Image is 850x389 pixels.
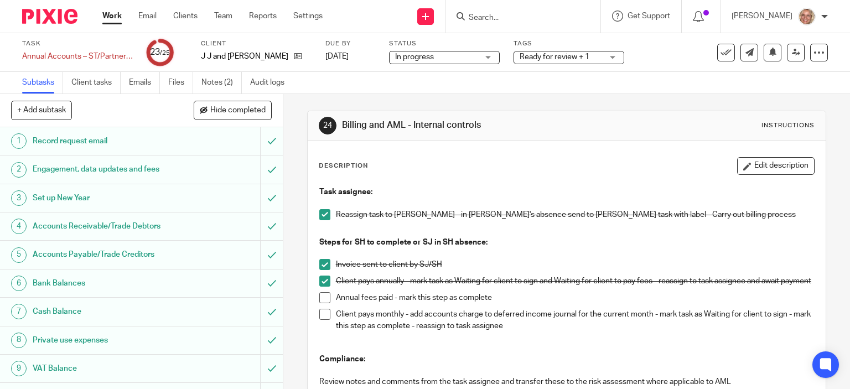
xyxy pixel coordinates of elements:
[798,8,816,25] img: SJ.jpg
[319,162,368,170] p: Description
[168,72,193,94] a: Files
[33,190,177,206] h1: Set up New Year
[22,51,133,62] div: Annual Accounts – ST/Partnership - Manual
[761,121,815,130] div: Instructions
[22,72,63,94] a: Subtasks
[11,361,27,376] div: 9
[71,72,121,94] a: Client tasks
[514,39,624,48] label: Tags
[33,275,177,292] h1: Bank Balances
[33,161,177,178] h1: Engagement, data updates and fees
[389,39,500,48] label: Status
[33,133,177,149] h1: Record request email
[249,11,277,22] a: Reports
[33,218,177,235] h1: Accounts Receivable/Trade Debtors
[336,276,815,287] p: Client pays annually - mark task as Waiting for client to sign and Waiting for client to pay fees...
[628,12,670,20] span: Get Support
[173,11,198,22] a: Clients
[160,50,170,56] small: /25
[129,72,160,94] a: Emails
[22,39,133,48] label: Task
[325,53,349,60] span: [DATE]
[11,101,72,120] button: + Add subtask
[319,376,815,387] p: Review notes and comments from the task assignee and transfer these to the risk assessment where ...
[11,304,27,319] div: 7
[336,309,815,331] p: Client pays monthly - add accounts charge to deferred income journal for the current month - mark...
[150,46,170,59] div: 23
[11,219,27,234] div: 4
[201,72,242,94] a: Notes (2)
[342,120,590,131] h1: Billing and AML - Internal controls
[33,360,177,377] h1: VAT Balance
[22,9,77,24] img: Pixie
[336,292,815,303] p: Annual fees paid - mark this step as complete
[11,333,27,348] div: 8
[214,11,232,22] a: Team
[11,133,27,149] div: 1
[33,246,177,263] h1: Accounts Payable/Trade Creditors
[319,355,365,363] strong: Compliance:
[293,11,323,22] a: Settings
[319,188,372,196] strong: Task assignee:
[737,157,815,175] button: Edit description
[33,332,177,349] h1: Private use expenses
[102,11,122,22] a: Work
[11,190,27,206] div: 3
[11,247,27,263] div: 5
[520,53,589,61] span: Ready for review + 1
[336,209,815,220] p: Reassign task to [PERSON_NAME] - in [PERSON_NAME]'s absence send to [PERSON_NAME] task with label...
[138,11,157,22] a: Email
[201,39,312,48] label: Client
[11,276,27,291] div: 6
[210,106,266,115] span: Hide completed
[33,303,177,320] h1: Cash Balance
[319,238,488,246] strong: Steps for SH to complete or SJ in SH absence:
[194,101,272,120] button: Hide completed
[325,39,375,48] label: Due by
[250,72,293,94] a: Audit logs
[11,162,27,178] div: 2
[732,11,792,22] p: [PERSON_NAME]
[201,51,288,62] p: J J and [PERSON_NAME]
[468,13,567,23] input: Search
[336,259,815,270] p: Invoice sent to client by SJ/SH
[395,53,434,61] span: In progress
[319,117,336,134] div: 24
